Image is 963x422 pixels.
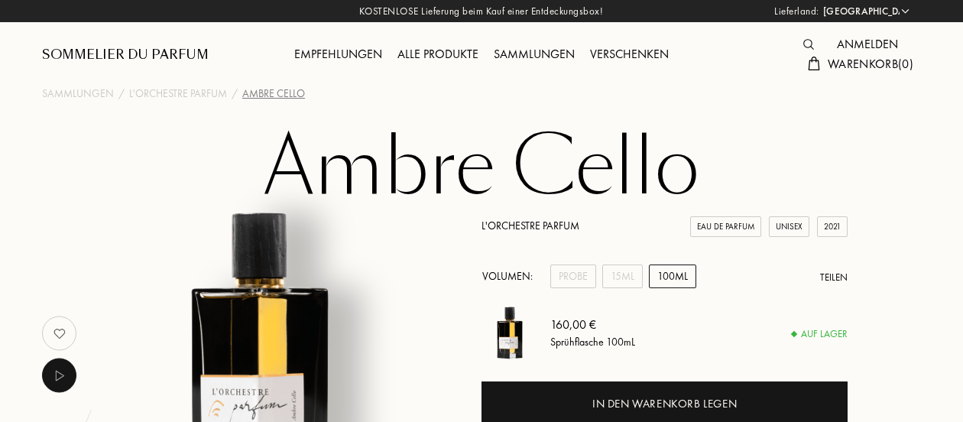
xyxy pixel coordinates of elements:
div: Verschenken [582,45,676,65]
img: music_play.png [50,366,69,385]
a: Empfehlungen [287,46,390,62]
h1: Ambre Cello [99,125,864,209]
div: / [232,86,238,102]
a: L'Orchestre Parfum [481,219,579,232]
div: Alle Produkte [390,45,486,65]
div: Unisex [769,216,809,237]
img: search_icn.svg [803,39,814,50]
a: Verschenken [582,46,676,62]
div: Ambre Cello [242,86,305,102]
span: Lieferland: [774,4,819,19]
span: Warenkorb ( 0 ) [828,56,913,72]
img: cart.svg [808,57,820,70]
a: Alle Produkte [390,46,486,62]
div: 2021 [817,216,848,237]
div: Teilen [820,270,848,285]
a: Sommelier du Parfum [42,46,209,64]
div: / [118,86,125,102]
div: Sprühflasche 100mL [550,333,635,349]
img: Ambre Cello L'Orchestre Parfum [481,304,539,361]
div: Anmelden [829,35,906,55]
div: Volumen: [481,265,541,288]
div: Sammlungen [486,45,582,65]
a: Sammlungen [486,46,582,62]
img: no_like_p.png [44,318,75,349]
div: 100mL [649,265,696,288]
div: Eau de Parfum [690,216,761,237]
a: Anmelden [829,36,906,52]
div: Empfehlungen [287,45,390,65]
div: 15mL [602,265,643,288]
div: Probe [550,265,596,288]
div: Auf Lager [792,326,848,342]
div: 160,00 € [550,315,635,333]
div: In den Warenkorb legen [592,395,737,413]
a: L'Orchestre Parfum [129,86,227,102]
a: Sammlungen [42,86,114,102]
